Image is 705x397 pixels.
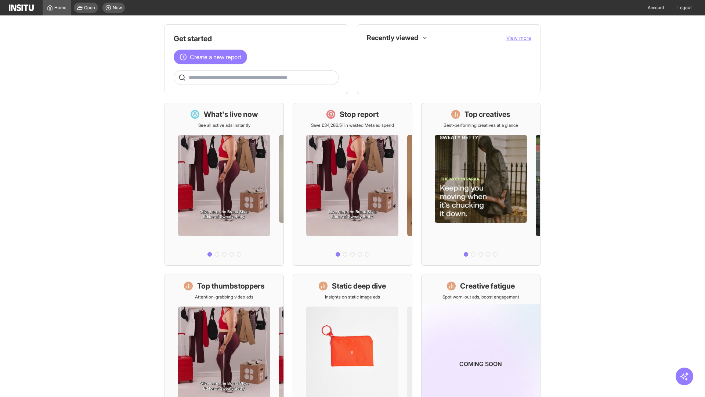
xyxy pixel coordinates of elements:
a: Stop reportSave £34,286.51 in wasted Meta ad spend [293,103,412,266]
p: Attention-grabbing video ads [195,294,253,300]
h1: Static deep dive [332,281,386,291]
span: Create a new report [190,53,241,61]
a: What's live nowSee all active ads instantly [164,103,284,266]
h1: Get started [174,33,339,44]
span: View more [506,35,531,41]
p: Save £34,286.51 in wasted Meta ad spend [311,122,394,128]
span: Open [84,5,95,11]
p: See all active ads instantly [198,122,250,128]
button: View more [506,34,531,42]
h1: Top creatives [464,109,510,119]
p: Insights on static image ads [325,294,380,300]
button: Create a new report [174,50,247,64]
p: Best-performing creatives at a glance [444,122,518,128]
img: Logo [9,4,34,11]
h1: Top thumbstoppers [197,281,265,291]
h1: Stop report [340,109,379,119]
a: Top creativesBest-performing creatives at a glance [421,103,540,266]
span: New [113,5,122,11]
h1: What's live now [204,109,258,119]
span: Home [54,5,66,11]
